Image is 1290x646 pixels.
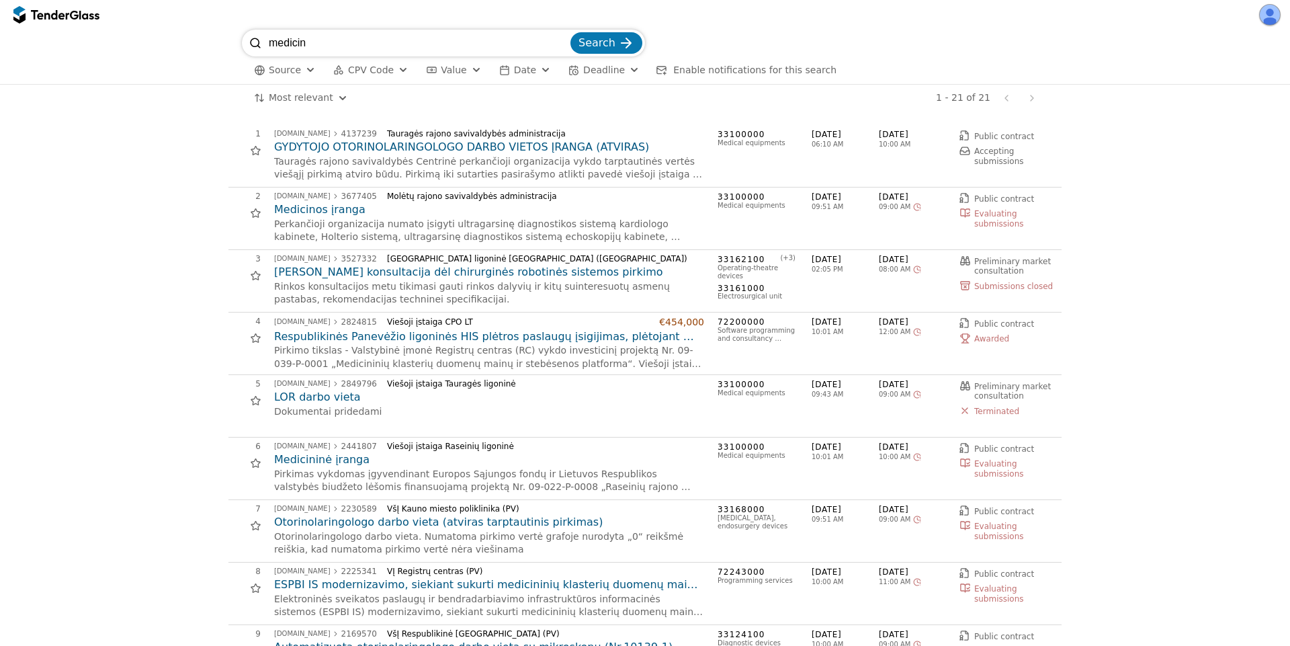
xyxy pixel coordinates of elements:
div: [DOMAIN_NAME] [274,568,331,575]
div: Medical equipments [718,202,798,210]
span: Source [269,65,301,75]
a: [DOMAIN_NAME]3677405 [274,192,377,200]
span: 10:01 AM [812,453,879,461]
span: [DATE] [879,192,946,203]
div: Electrosurgical unit [718,292,798,300]
span: 08:00 AM [879,266,910,274]
span: [DATE] [879,442,946,453]
span: 09:00 AM [879,391,910,399]
span: [DATE] [812,254,879,266]
span: [DATE] [879,567,946,578]
div: [MEDICAL_DATA], endosurgery devices [718,514,798,530]
div: 2169570 [341,630,377,638]
span: 10:00 AM [812,578,879,586]
div: 7 [228,504,261,514]
div: Viešoji įstaiga Raseinių ligoninė [387,442,693,451]
div: 3 [228,254,261,264]
span: [DATE] [879,379,946,391]
input: Search tenders... [269,30,568,56]
div: [DOMAIN_NAME] [274,631,331,637]
span: Public contract [974,319,1034,329]
h2: [PERSON_NAME] konsultacija dėl chirurginės robotinės sistemos pirkimo [274,265,704,280]
span: Evaluating submissions [974,584,1024,603]
a: GYDYTOJO OTORINOLARINGOLOGO DARBO VIETOS ĮRANGA (ATVIRAS) [274,140,704,155]
div: 3677405 [341,192,377,200]
a: [DOMAIN_NAME]2169570 [274,630,377,638]
div: 2441807 [341,442,377,450]
span: [DATE] [879,504,946,516]
span: [DATE] [879,129,946,140]
span: 10:01 AM [812,328,879,336]
a: Otorinolaringologo darbo vieta (atviras tarptautinis pirkimas) [274,515,704,530]
div: VšĮ Respublikinė [GEOGRAPHIC_DATA] (PV) [387,629,693,639]
div: Medical equipments [718,452,798,460]
div: Operating-theatre devices [718,264,798,280]
a: [DOMAIN_NAME]3527332 [274,255,377,263]
p: Pirkimas vykdomas įgyvendinant Europos Sąjungos fondų ir Lietuvos Respublikos valstybės biudžeto ... [274,468,704,494]
div: 3527332 [341,255,377,263]
div: Programming services [718,577,798,585]
span: Preliminary market consultation [974,257,1053,276]
div: [DOMAIN_NAME] [274,319,331,325]
div: 2 [228,192,261,201]
a: Medicinos įranga [274,202,704,217]
span: Preliminary market consultation [974,382,1053,401]
button: CPV Code [328,62,414,79]
span: [DATE] [879,254,946,266]
div: 4 [228,317,261,326]
div: 9 [228,629,261,639]
span: Terminated [974,407,1019,416]
span: Evaluating submissions [974,459,1024,478]
span: 33124100 [718,629,798,641]
span: Value [441,65,466,75]
span: Public contract [974,444,1034,454]
p: Rinkos konsultacijos metu tikimasi gauti rinkos dalyvių ir kitų suinteresuotų asmenų pastabas, re... [274,280,704,307]
span: 09:00 AM [879,516,910,524]
h2: Medicininė įranga [274,452,704,467]
div: €454,000 [659,317,704,328]
span: [DATE] [812,192,879,203]
span: Public contract [974,569,1034,579]
span: Public contract [974,507,1034,516]
div: Medical equipments [718,139,798,147]
span: [DATE] [812,442,879,453]
span: 10:00 AM [879,140,910,149]
div: [GEOGRAPHIC_DATA] ligoninė [GEOGRAPHIC_DATA] ([GEOGRAPHIC_DATA]) [387,254,693,264]
a: [DOMAIN_NAME]2225341 [274,567,377,575]
span: [DATE] [812,379,879,391]
span: 33100000 [718,442,798,453]
div: [DOMAIN_NAME] [274,443,331,450]
span: Accepting submissions [974,147,1024,165]
span: CPV Code [348,65,394,75]
span: 72200000 [718,317,798,328]
div: 2849796 [341,380,377,388]
div: [DOMAIN_NAME] [274,506,331,512]
span: Awarded [974,334,1009,344]
a: ESPBI IS modernizavimo, siekiant sukurti medicininių klasterių duomenų mainų ir stebėsenos platfo... [274,577,704,592]
a: [DOMAIN_NAME]2849796 [274,380,377,388]
div: 4137239 [341,130,377,138]
span: [DATE] [812,629,879,641]
p: Dokumentai pridedami [274,405,704,419]
span: Evaluating submissions [974,522,1024,540]
span: 33100000 [718,379,798,391]
a: Respublikinės Panevėžio ligoninės HIS plėtros paslaugų įsigijimas, plėtojant medicininių klasteri... [274,329,704,344]
span: 72243000 [718,567,798,578]
div: 2225341 [341,567,377,575]
div: [DOMAIN_NAME] [274,130,331,137]
div: 8 [228,567,261,576]
div: Tauragės rajono savivaldybės administracija [387,129,693,138]
span: 33161000 [718,283,798,294]
span: [DATE] [879,629,946,641]
span: Date [514,65,536,75]
span: Public contract [974,132,1034,141]
span: Evaluating submissions [974,209,1024,228]
div: Software programming and consultancy services [718,327,798,343]
a: [DOMAIN_NAME]2441807 [274,442,377,450]
a: [DOMAIN_NAME]2230589 [274,505,377,513]
div: 2230589 [341,505,377,513]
